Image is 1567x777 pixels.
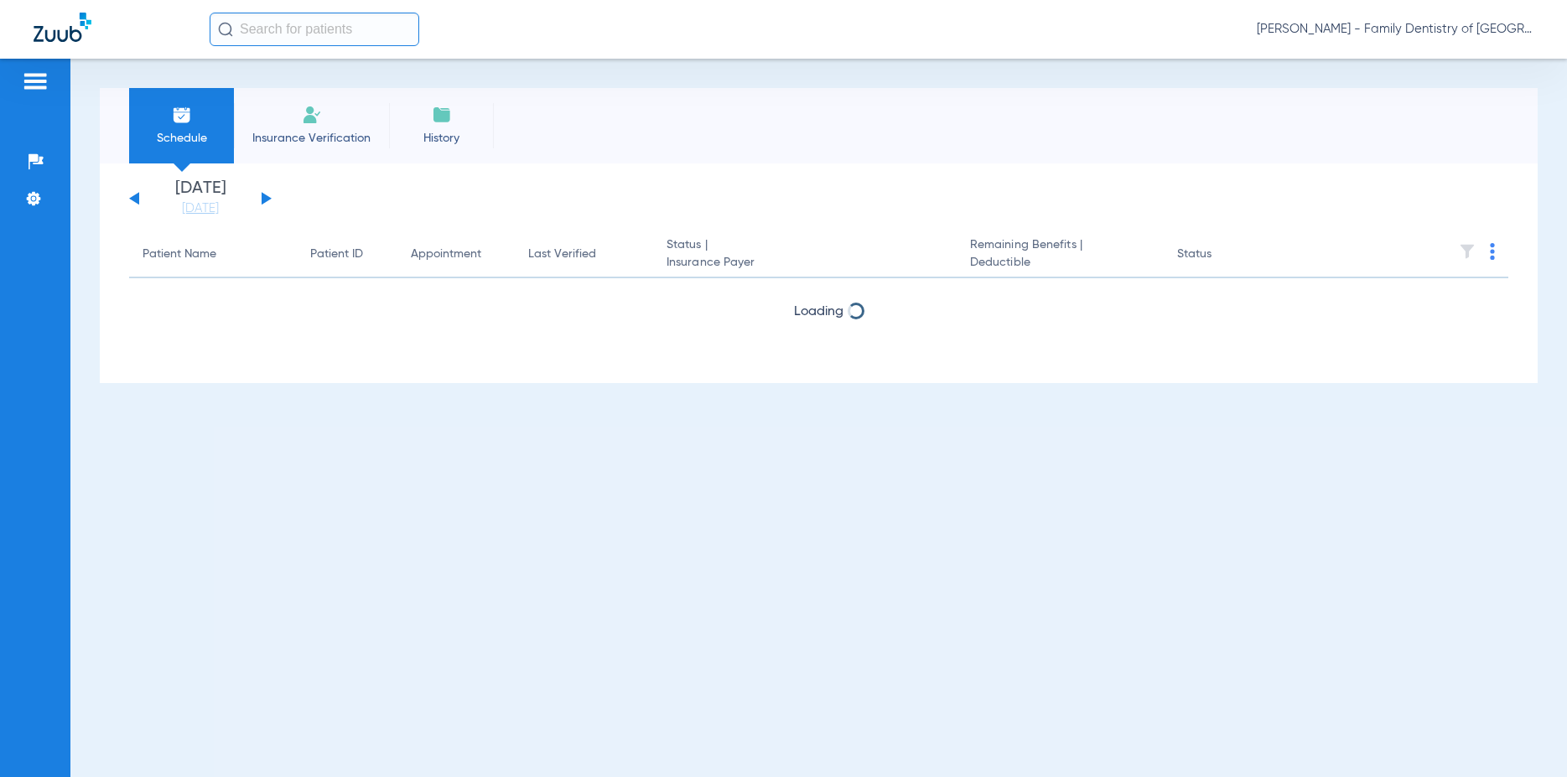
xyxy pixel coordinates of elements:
[1490,243,1495,260] img: group-dot-blue.svg
[411,246,501,263] div: Appointment
[150,200,251,217] a: [DATE]
[22,71,49,91] img: hamburger-icon
[794,305,843,319] span: Loading
[528,246,640,263] div: Last Verified
[172,105,192,125] img: Schedule
[246,130,376,147] span: Insurance Verification
[218,22,233,37] img: Search Icon
[1164,231,1277,278] th: Status
[432,105,452,125] img: History
[142,130,221,147] span: Schedule
[957,231,1164,278] th: Remaining Benefits |
[302,105,322,125] img: Manual Insurance Verification
[143,246,216,263] div: Patient Name
[1257,21,1533,38] span: [PERSON_NAME] - Family Dentistry of [GEOGRAPHIC_DATA]
[411,246,481,263] div: Appointment
[310,246,363,263] div: Patient ID
[143,246,283,263] div: Patient Name
[528,246,596,263] div: Last Verified
[34,13,91,42] img: Zuub Logo
[667,254,943,272] span: Insurance Payer
[210,13,419,46] input: Search for patients
[310,246,384,263] div: Patient ID
[970,254,1150,272] span: Deductible
[653,231,957,278] th: Status |
[402,130,481,147] span: History
[1459,243,1476,260] img: filter.svg
[150,180,251,217] li: [DATE]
